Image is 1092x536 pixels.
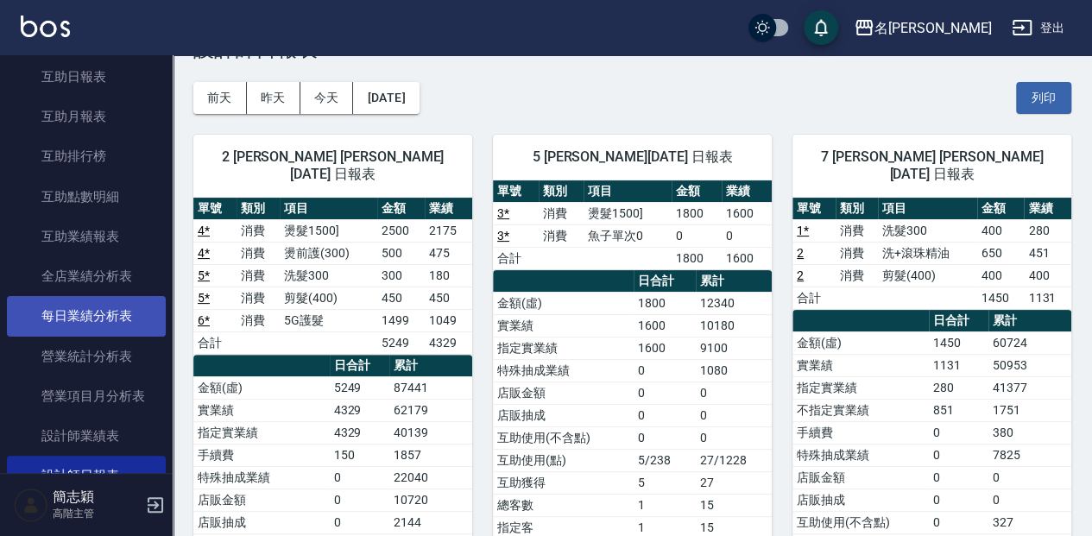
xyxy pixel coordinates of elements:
[377,309,425,331] td: 1499
[7,376,166,416] a: 營業項目月分析表
[988,399,1071,421] td: 1751
[696,404,772,426] td: 0
[722,180,772,203] th: 業績
[7,337,166,376] a: 營業統計分析表
[193,466,330,489] td: 特殊抽成業績
[634,314,696,337] td: 1600
[929,421,988,444] td: 0
[929,466,988,489] td: 0
[696,449,772,471] td: 27/1228
[237,219,280,242] td: 消費
[836,242,879,264] td: 消費
[330,355,389,377] th: 日合計
[792,511,929,533] td: 互助使用(不含點)
[792,198,836,220] th: 單號
[988,354,1071,376] td: 50953
[425,264,472,287] td: 180
[389,421,472,444] td: 40139
[389,444,472,466] td: 1857
[425,242,472,264] td: 475
[1024,287,1071,309] td: 1131
[929,354,988,376] td: 1131
[493,382,634,404] td: 店販金額
[493,247,539,269] td: 合計
[988,466,1071,489] td: 0
[493,471,634,494] td: 互助獲得
[878,198,977,220] th: 項目
[977,198,1025,220] th: 金額
[634,292,696,314] td: 1800
[1005,12,1071,44] button: 登出
[193,198,237,220] th: 單號
[493,180,539,203] th: 單號
[929,511,988,533] td: 0
[7,136,166,176] a: 互助排行榜
[425,331,472,354] td: 4329
[300,82,354,114] button: 今天
[792,354,929,376] td: 實業績
[792,287,836,309] td: 合計
[237,287,280,309] td: 消費
[193,331,237,354] td: 合計
[634,494,696,516] td: 1
[792,489,929,511] td: 店販抽成
[988,511,1071,533] td: 327
[377,331,425,354] td: 5249
[193,399,330,421] td: 實業績
[929,489,988,511] td: 0
[389,489,472,511] td: 10720
[377,264,425,287] td: 300
[988,489,1071,511] td: 0
[280,309,377,331] td: 5G護髮
[797,268,804,282] a: 2
[280,219,377,242] td: 燙髮1500]
[878,219,977,242] td: 洗髮300
[7,97,166,136] a: 互助月報表
[792,376,929,399] td: 指定實業績
[514,148,751,166] span: 5 [PERSON_NAME][DATE] 日報表
[792,399,929,421] td: 不指定實業績
[634,337,696,359] td: 1600
[977,242,1025,264] td: 650
[722,202,772,224] td: 1600
[836,219,879,242] td: 消費
[1024,264,1071,287] td: 400
[193,376,330,399] td: 金額(虛)
[696,359,772,382] td: 1080
[7,456,166,495] a: 設計師日報表
[330,511,389,533] td: 0
[696,292,772,314] td: 12340
[330,399,389,421] td: 4329
[634,270,696,293] th: 日合計
[988,331,1071,354] td: 60724
[7,296,166,336] a: 每日業績分析表
[493,426,634,449] td: 互助使用(不含點)
[696,382,772,404] td: 0
[804,10,838,45] button: save
[7,416,166,456] a: 設計師業績表
[493,337,634,359] td: 指定實業績
[425,219,472,242] td: 2175
[493,359,634,382] td: 特殊抽成業績
[539,180,584,203] th: 類別
[425,198,472,220] th: 業績
[377,219,425,242] td: 2500
[237,242,280,264] td: 消費
[280,198,377,220] th: 項目
[672,247,722,269] td: 1800
[425,309,472,331] td: 1049
[672,180,722,203] th: 金額
[929,310,988,332] th: 日合計
[493,292,634,314] td: 金額(虛)
[280,242,377,264] td: 燙前護(300)
[389,466,472,489] td: 22040
[1024,198,1071,220] th: 業績
[389,399,472,421] td: 62179
[672,224,722,247] td: 0
[330,444,389,466] td: 150
[929,331,988,354] td: 1450
[7,256,166,296] a: 全店業績分析表
[988,421,1071,444] td: 380
[237,264,280,287] td: 消費
[7,57,166,97] a: 互助日報表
